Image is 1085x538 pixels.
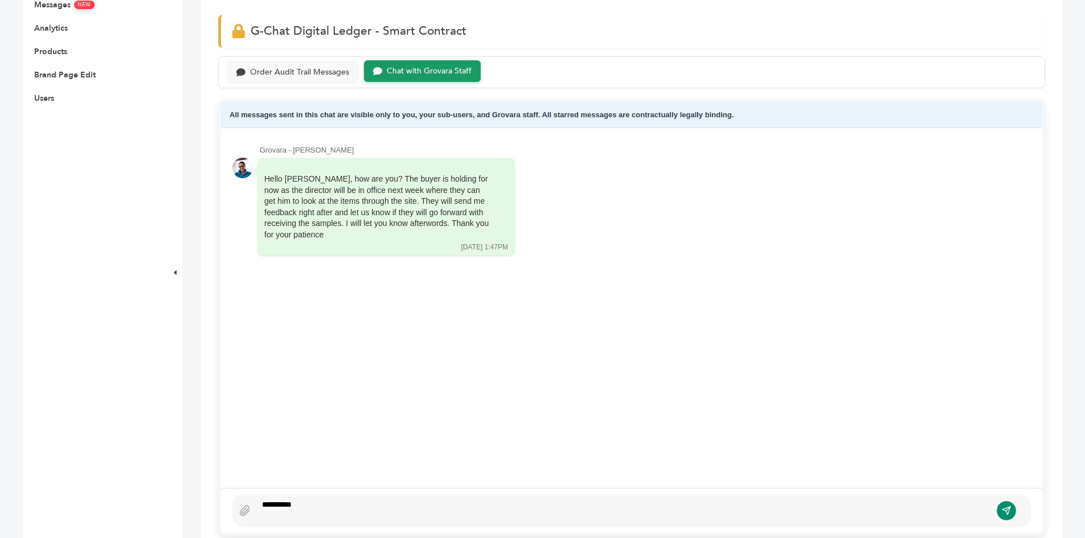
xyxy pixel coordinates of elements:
div: Order Audit Trail Messages [250,68,349,77]
a: Products [34,46,67,57]
div: Chat with Grovara Staff [387,67,472,76]
a: Users [34,93,54,104]
div: Grovara - [PERSON_NAME] [260,145,1031,155]
div: Hello [PERSON_NAME], how are you? The buyer is holding for now as the director will be in office ... [264,174,492,241]
a: Analytics [34,23,68,34]
a: Brand Page Edit [34,69,96,80]
div: All messages sent in this chat are visible only to you, your sub-users, and Grovara staff. All st... [221,102,1042,128]
span: G-Chat Digital Ledger - Smart Contract [251,23,466,39]
div: [DATE] 1:47PM [461,243,508,252]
